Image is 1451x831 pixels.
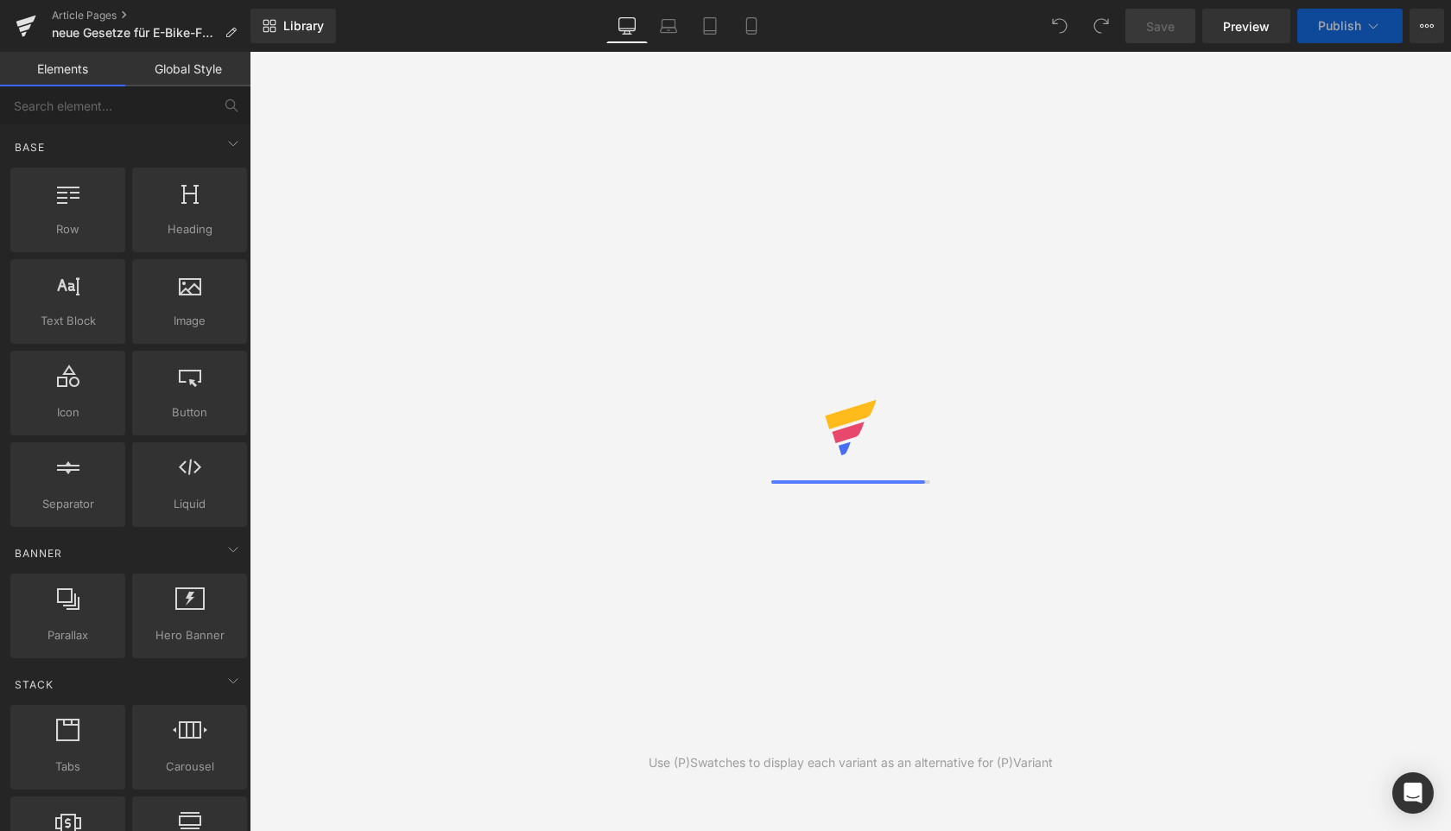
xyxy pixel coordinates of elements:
a: Mobile [731,9,772,43]
span: Heading [137,220,242,238]
span: Preview [1223,17,1270,35]
a: Global Style [125,52,250,86]
span: Text Block [16,312,120,330]
span: Image [137,312,242,330]
button: Publish [1297,9,1403,43]
div: Open Intercom Messenger [1392,772,1434,814]
span: Separator [16,495,120,513]
span: Hero Banner [137,626,242,644]
a: Preview [1202,9,1290,43]
span: Save [1146,17,1175,35]
a: Article Pages [52,9,250,22]
span: Liquid [137,495,242,513]
span: Tabs [16,758,120,776]
span: Carousel [137,758,242,776]
button: More [1410,9,1444,43]
span: Icon [16,403,120,422]
span: Publish [1318,19,1361,33]
span: Banner [13,545,64,561]
span: Library [283,18,324,34]
a: Laptop [648,9,689,43]
span: neue Gesetze für E-Bike-Fahrer: Das ändert sich 2025 [52,26,218,40]
button: Redo [1084,9,1118,43]
button: Undo [1042,9,1077,43]
a: New Library [250,9,336,43]
div: Use (P)Swatches to display each variant as an alternative for (P)Variant [649,753,1053,772]
span: Row [16,220,120,238]
span: Button [137,403,242,422]
a: Desktop [606,9,648,43]
span: Stack [13,676,55,693]
span: Parallax [16,626,120,644]
span: Base [13,139,47,155]
a: Tablet [689,9,731,43]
